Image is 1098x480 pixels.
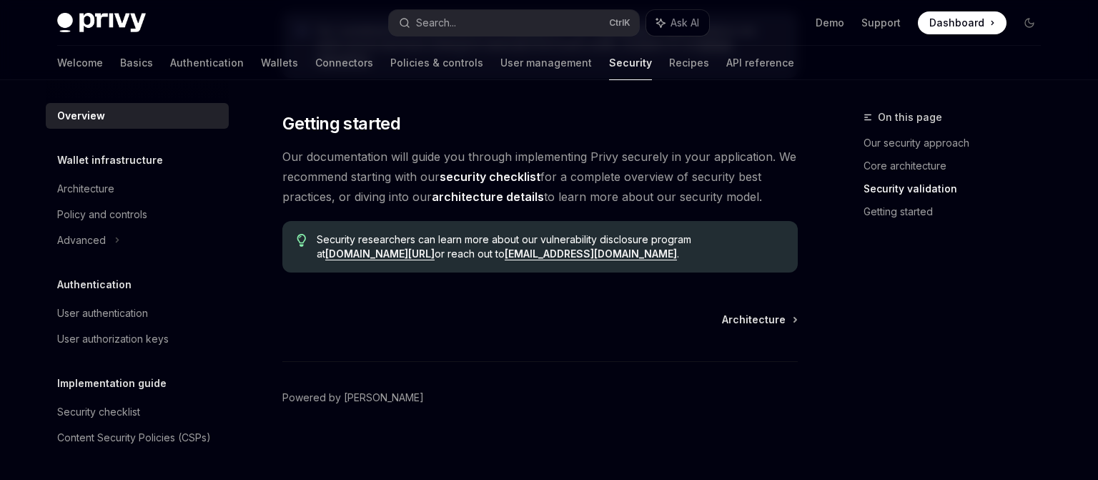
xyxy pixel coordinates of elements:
[929,16,984,30] span: Dashboard
[57,13,146,33] img: dark logo
[918,11,1006,34] a: Dashboard
[864,132,1052,155] a: Our security approach
[46,103,229,129] a: Overview
[816,16,844,30] a: Demo
[46,176,229,202] a: Architecture
[1018,11,1041,34] button: Toggle dark mode
[861,16,901,30] a: Support
[609,17,630,29] span: Ctrl K
[46,425,229,451] a: Content Security Policies (CSPs)
[261,46,298,80] a: Wallets
[57,232,106,249] div: Advanced
[500,46,592,80] a: User management
[297,235,307,248] svg: Tip
[609,46,652,80] a: Security
[722,313,786,328] span: Architecture
[669,46,709,80] a: Recipes
[722,313,796,328] a: Architecture
[864,200,1052,223] a: Getting started
[57,152,163,169] h5: Wallet infrastructure
[282,113,400,136] span: Getting started
[120,46,153,80] a: Basics
[416,14,456,31] div: Search...
[671,16,699,30] span: Ask AI
[57,46,103,80] a: Welcome
[864,155,1052,177] a: Core architecture
[878,109,942,126] span: On this page
[864,177,1052,200] a: Security validation
[505,248,677,261] a: [EMAIL_ADDRESS][DOMAIN_NAME]
[46,399,229,425] a: Security checklist
[390,46,483,80] a: Policies & controls
[726,46,794,80] a: API reference
[282,391,424,406] a: Powered by [PERSON_NAME]
[57,403,140,421] div: Security checklist
[432,190,544,205] a: architecture details
[57,107,105,124] div: Overview
[325,248,435,261] a: [DOMAIN_NAME][URL]
[46,202,229,227] a: Policy and controls
[282,147,798,207] span: Our documentation will guide you through implementing Privy securely in your application. We reco...
[170,46,244,80] a: Authentication
[57,429,211,446] div: Content Security Policies (CSPs)
[317,233,783,262] span: Security researchers can learn more about our vulnerability disclosure program at or reach out to .
[46,326,229,352] a: User authorization keys
[389,10,639,36] button: Search...CtrlK
[646,10,709,36] button: Ask AI
[315,46,373,80] a: Connectors
[57,330,169,348] div: User authorization keys
[57,206,147,223] div: Policy and controls
[57,276,132,293] h5: Authentication
[440,170,540,185] a: security checklist
[57,180,114,197] div: Architecture
[57,305,148,322] div: User authentication
[46,300,229,326] a: User authentication
[57,375,167,392] h5: Implementation guide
